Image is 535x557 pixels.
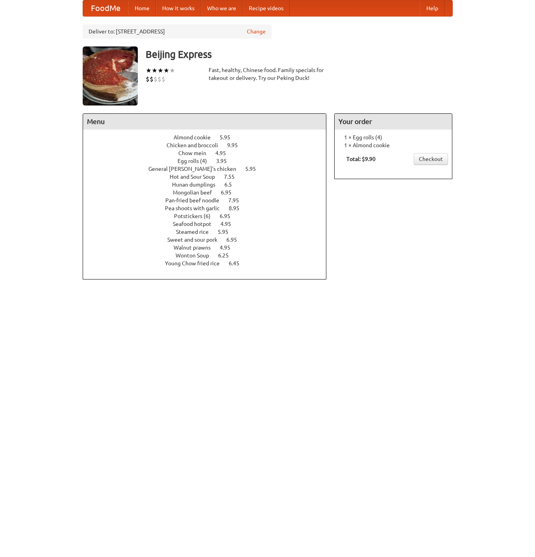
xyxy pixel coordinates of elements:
[148,166,270,172] a: General [PERSON_NAME]'s chicken 5.95
[178,158,241,164] a: Egg rolls (4) 3.95
[165,205,228,211] span: Pea shoots with garlic
[346,156,376,162] b: Total: $9.90
[157,75,161,83] li: $
[339,141,448,149] li: 1 × Almond cookie
[174,134,245,141] a: Almond cookie 5.95
[83,24,272,39] div: Deliver to: [STREET_ADDRESS]
[157,66,163,75] li: ★
[220,221,239,227] span: 4.95
[169,66,175,75] li: ★
[174,244,218,251] span: Walnut prawns
[165,197,227,204] span: Pan-fried beef noodle
[173,189,220,196] span: Mongolian beef
[173,221,219,227] span: Seafood hotpot
[167,237,252,243] a: Sweet and sour pork 6.95
[224,174,243,180] span: 7.55
[220,134,238,141] span: 5.95
[178,150,241,156] a: Chow mein 4.95
[178,150,214,156] span: Chow mein
[339,133,448,141] li: 1 × Egg rolls (4)
[165,205,254,211] a: Pea shoots with garlic 8.95
[170,174,223,180] span: Hot and Sour Soup
[218,252,237,259] span: 6.25
[243,0,290,16] a: Recipe videos
[163,66,169,75] li: ★
[209,66,327,82] div: Fast, healthy, Chinese food. Family specials for takeout or delivery. Try our Peking Duck!
[173,189,246,196] a: Mongolian beef 6.95
[165,260,254,266] a: Young Chow fried rice 6.45
[178,158,215,164] span: Egg rolls (4)
[128,0,156,16] a: Home
[146,46,453,62] h3: Beijing Express
[154,75,157,83] li: $
[172,181,223,188] span: Hunan dumplings
[172,181,246,188] a: Hunan dumplings 6.5
[176,252,217,259] span: Wonton Soup
[156,0,201,16] a: How it works
[176,229,217,235] span: Steamed rice
[165,197,254,204] a: Pan-fried beef noodle 7.95
[146,66,152,75] li: ★
[216,158,235,164] span: 3.95
[201,0,243,16] a: Who we are
[220,244,238,251] span: 4.95
[174,134,218,141] span: Almond cookie
[167,142,252,148] a: Chicken and broccoli 9.95
[174,213,245,219] a: Potstickers (6) 6.95
[226,237,245,243] span: 6.95
[152,66,157,75] li: ★
[161,75,165,83] li: $
[176,229,243,235] a: Steamed rice 5.95
[148,166,244,172] span: General [PERSON_NAME]'s chicken
[420,0,444,16] a: Help
[170,174,249,180] a: Hot and Sour Soup 7.55
[176,252,243,259] a: Wonton Soup 6.25
[335,114,452,130] h4: Your order
[150,75,154,83] li: $
[247,28,266,35] a: Change
[224,181,240,188] span: 6.5
[215,150,234,156] span: 4.95
[83,114,326,130] h4: Menu
[173,221,246,227] a: Seafood hotpot 4.95
[227,142,246,148] span: 9.95
[228,197,247,204] span: 7.95
[174,213,218,219] span: Potstickers (6)
[146,75,150,83] li: $
[229,205,247,211] span: 8.95
[220,213,238,219] span: 6.95
[167,142,226,148] span: Chicken and broccoli
[414,153,448,165] a: Checkout
[221,189,239,196] span: 6.95
[167,237,225,243] span: Sweet and sour pork
[229,260,247,266] span: 6.45
[218,229,236,235] span: 5.95
[174,244,245,251] a: Walnut prawns 4.95
[245,166,264,172] span: 5.95
[83,46,138,105] img: angular.jpg
[83,0,128,16] a: FoodMe
[165,260,228,266] span: Young Chow fried rice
